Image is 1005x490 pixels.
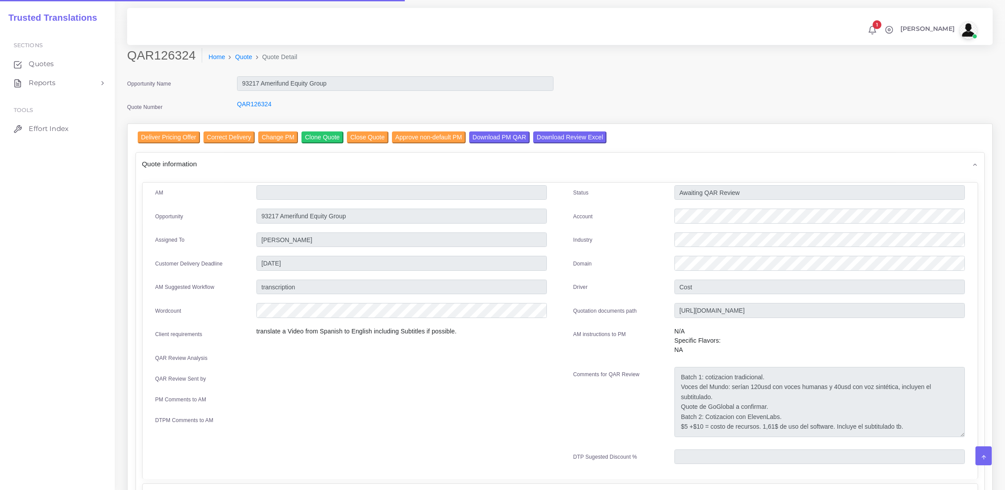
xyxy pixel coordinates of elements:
span: 1 [873,20,881,29]
label: Industry [573,236,593,244]
p: N/A Specific Flavors: NA [674,327,965,355]
input: Close Quote [347,131,388,143]
span: Tools [14,107,34,113]
img: avatar [960,21,977,39]
label: Client requirements [155,330,203,338]
label: Comments for QAR Review [573,370,640,378]
label: AM [155,189,163,197]
label: Quotation documents path [573,307,637,315]
label: Account [573,213,593,221]
a: Reports [7,74,108,92]
span: Sections [14,42,43,49]
li: Quote Detail [252,52,297,62]
label: Status [573,189,589,197]
label: Assigned To [155,236,185,244]
a: Trusted Translations [2,11,97,25]
input: pm [256,232,547,247]
label: DTPM Comments to AM [155,416,214,424]
label: Quote Number [127,103,162,111]
input: Download PM QAR [469,131,530,143]
span: Quote information [142,159,197,169]
a: Effort Index [7,120,108,138]
span: Quotes [29,59,54,69]
label: QAR Review Analysis [155,354,208,362]
label: Driver [573,283,588,291]
label: DTP Sugested Discount % [573,453,637,461]
label: Customer Delivery Deadline [155,260,223,268]
label: Opportunity Name [127,80,171,88]
input: Change PM [258,131,298,143]
input: Download Review Excel [533,131,606,143]
label: Opportunity [155,213,184,221]
label: AM Suggested Workflow [155,283,215,291]
h2: Trusted Translations [2,12,97,23]
textarea: Batch 1: cotizacion tradicional. Voces del Mundo: serían 120usd con voces humanas y 40usd con voz... [674,367,965,437]
a: Quote [235,52,252,62]
a: Home [208,52,225,62]
a: QAR126324 [237,101,271,108]
h2: QAR126324 [127,48,202,63]
a: [PERSON_NAME]avatar [896,21,980,39]
input: Deliver Pricing Offer [138,131,200,143]
a: 1 [865,25,880,35]
label: PM Comments to AM [155,396,207,404]
div: Quote information [136,153,984,175]
label: QAR Review Sent by [155,375,206,383]
input: Correct Delivery [203,131,255,143]
label: Wordcount [155,307,181,315]
span: Effort Index [29,124,68,134]
span: Reports [29,78,56,88]
span: [PERSON_NAME] [900,26,955,32]
p: translate a Video from Spanish to English including Subtitles if possible. [256,327,547,336]
label: AM instructions to PM [573,330,626,338]
input: Approve non-default PM [392,131,466,143]
a: Quotes [7,55,108,73]
label: Domain [573,260,592,268]
input: Clone Quote [301,131,343,143]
